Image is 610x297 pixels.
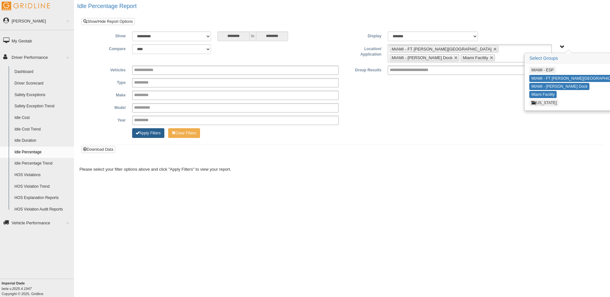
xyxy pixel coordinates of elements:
[529,83,589,90] button: MIAMI - [PERSON_NAME] Dock
[168,128,200,138] button: Change Filter Options
[529,67,555,74] button: MIAMI - ESP
[12,124,74,135] a: Idle Cost Trend
[12,78,74,89] a: Driver Scorecard
[86,32,129,39] label: Show
[342,44,385,58] label: Location/ Application
[12,89,74,101] a: Safety Exceptions
[12,158,74,169] a: Idle Percentage Trend
[86,44,129,52] label: Compare
[392,47,492,51] span: MIAMI - FT [PERSON_NAME][GEOGRAPHIC_DATA]
[86,116,129,123] label: Year
[250,32,256,41] span: to
[86,78,129,86] label: Type
[77,3,610,10] h2: Idle Percentage Report
[392,55,452,60] span: MIAMI - [PERSON_NAME] Dock
[12,112,74,124] a: Idle Cost
[12,181,74,193] a: HOS Violation Trend
[2,281,74,296] div: Copyright © 2025, Gridline
[12,192,74,204] a: HOS Explanation Reports
[463,55,488,60] span: Miami Facility
[12,204,74,215] a: HOS Violation Audit Reports
[86,103,129,111] label: Model
[12,101,74,112] a: Safety Exception Trend
[12,169,74,181] a: HOS Violations
[342,32,385,39] label: Display
[529,91,557,98] button: Miami Facility
[86,66,129,73] label: Vehicles
[79,167,231,172] span: Please select your filter options above and click "Apply Filters" to view your report.
[132,128,164,138] button: Change Filter Options
[12,147,74,158] a: Idle Percentage
[2,281,25,285] b: Imperial Dade
[342,66,385,73] label: Group Results
[12,66,74,78] a: Dashboard
[2,287,32,291] i: beta v.2025.4.1947
[12,135,74,147] a: Idle Duration
[2,2,50,10] img: Gridline
[81,18,135,25] a: Show/Hide Report Options
[529,99,559,106] button: [US_STATE]
[86,91,129,98] label: Make
[81,146,115,153] button: Download Data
